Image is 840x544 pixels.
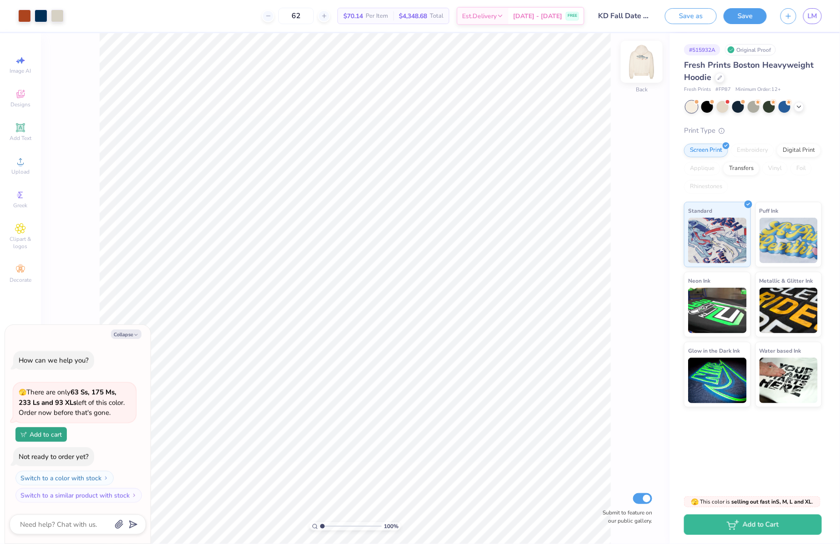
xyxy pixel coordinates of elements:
div: Original Proof [725,44,776,55]
span: Designs [10,101,30,108]
button: Save as [665,8,717,24]
span: Image AI [10,67,31,75]
input: – – [278,8,314,24]
button: Add to Cart [684,514,822,535]
div: Applique [684,162,720,175]
img: Standard [688,218,747,263]
span: Clipart & logos [5,235,36,250]
strong: 63 Ss, 175 Ms, 233 Ls and 93 XLs [19,388,116,407]
label: Submit to feature on our public gallery. [598,509,652,525]
input: Untitled Design [591,7,658,25]
span: Total [430,11,443,21]
span: LM [808,11,817,21]
span: Water based Ink [760,346,801,355]
button: Add to cart [15,427,67,442]
span: $70.14 [343,11,363,21]
div: Back [636,86,648,94]
div: Digital Print [777,144,821,157]
span: [DATE] - [DATE] [513,11,562,21]
span: Metallic & Glitter Ink [760,276,813,285]
span: Glow in the Dark Ink [688,346,740,355]
img: Add to cart [20,432,27,437]
span: Decorate [10,276,31,284]
button: Save [724,8,767,24]
span: Neon Ink [688,276,710,285]
span: Upload [11,168,30,175]
button: Collapse [111,329,141,339]
span: This color is . [691,498,814,506]
span: Est. Delivery [462,11,497,21]
div: Rhinestones [684,180,728,194]
div: Screen Print [684,144,728,157]
span: Fresh Prints Boston Heavyweight Hoodie [684,60,814,83]
span: # FP87 [715,86,731,94]
span: Fresh Prints [684,86,711,94]
span: Standard [688,206,712,215]
img: Switch to a similar product with stock [131,493,137,498]
div: How can we help you? [19,356,89,365]
div: Foil [790,162,812,175]
div: Vinyl [762,162,788,175]
img: Back [624,44,660,80]
span: FREE [568,13,577,19]
button: Switch to a color with stock [15,471,114,485]
button: Switch to a similar product with stock [15,488,142,503]
strong: selling out fast in S, M, L and XL [732,498,812,505]
span: Puff Ink [760,206,779,215]
span: Per Item [366,11,388,21]
img: Neon Ink [688,288,747,333]
div: Transfers [723,162,760,175]
span: Greek [14,202,28,209]
div: # 515932A [684,44,720,55]
img: Puff Ink [760,218,818,263]
span: There are only left of this color. Order now before that's gone. [19,388,125,417]
img: Switch to a color with stock [103,475,109,481]
span: Minimum Order: 12 + [735,86,781,94]
div: Not ready to order yet? [19,452,89,461]
img: Glow in the Dark Ink [688,358,747,403]
img: Water based Ink [760,358,818,403]
span: $4,348.68 [399,11,427,21]
span: 100 % [384,522,398,530]
a: LM [803,8,822,24]
img: Metallic & Glitter Ink [760,288,818,333]
div: Embroidery [731,144,774,157]
span: 🫣 [19,388,26,397]
span: 🫣 [691,498,699,506]
span: Add Text [10,135,31,142]
div: Print Type [684,125,822,136]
